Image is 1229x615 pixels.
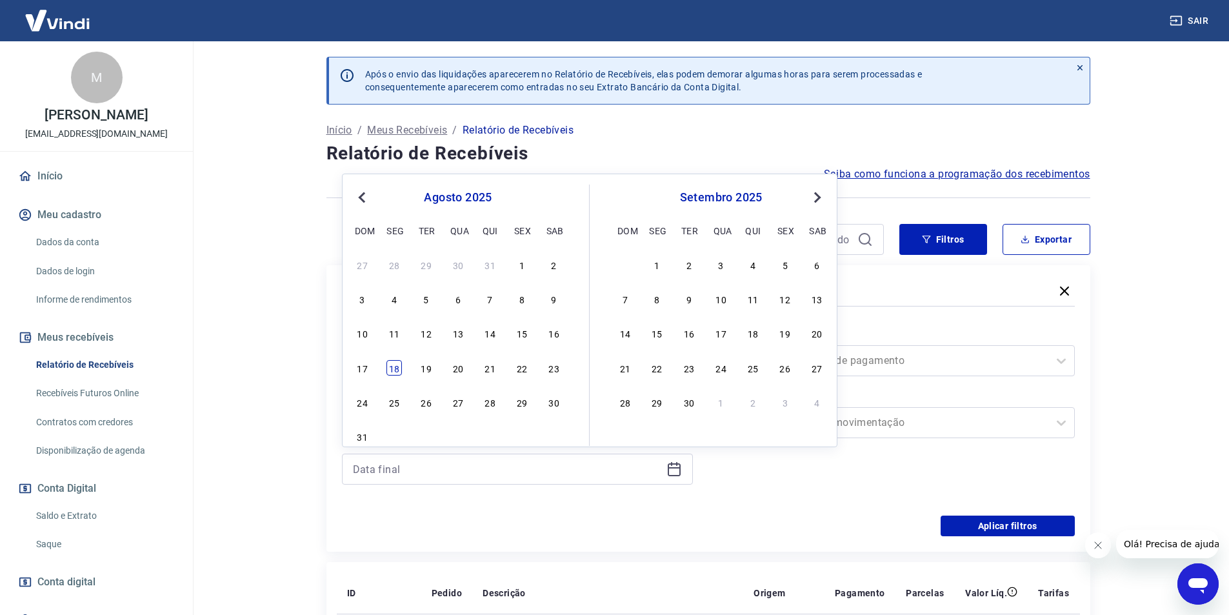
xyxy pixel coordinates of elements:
[31,409,177,436] a: Contratos com credores
[546,257,562,272] div: Choose sábado, 2 de agosto de 2025
[1038,587,1069,600] p: Tarifas
[450,394,466,410] div: Choose quarta-feira, 27 de agosto de 2025
[15,323,177,352] button: Meus recebíveis
[31,503,177,529] a: Saldo e Extrato
[649,257,664,272] div: Choose segunda-feira, 1 de setembro de 2025
[31,287,177,313] a: Informe de rendimentos
[1085,532,1111,558] iframe: Fechar mensagem
[906,587,944,600] p: Parcelas
[355,257,370,272] div: Choose domingo, 27 de julho de 2025
[326,123,352,138] a: Início
[617,360,633,376] div: Choose domingo, 21 de setembro de 2025
[714,325,729,341] div: Choose quarta-feira, 17 de setembro de 2025
[649,325,664,341] div: Choose segunda-feira, 15 de setembro de 2025
[419,325,434,341] div: Choose terça-feira, 12 de agosto de 2025
[615,190,826,205] div: setembro 2025
[355,394,370,410] div: Choose domingo, 24 de agosto de 2025
[353,255,563,446] div: month 2025-08
[45,108,148,122] p: [PERSON_NAME]
[745,394,761,410] div: Choose quinta-feira, 2 de outubro de 2025
[809,325,824,341] div: Choose sábado, 20 de setembro de 2025
[355,291,370,307] div: Choose domingo, 3 de agosto de 2025
[450,428,466,444] div: Choose quarta-feira, 3 de setembro de 2025
[450,360,466,376] div: Choose quarta-feira, 20 de agosto de 2025
[463,123,574,138] p: Relatório de Recebíveis
[419,223,434,238] div: ter
[31,258,177,285] a: Dados de login
[31,380,177,407] a: Recebíveis Futuros Online
[31,438,177,464] a: Disponibilização de agenda
[745,360,761,376] div: Choose quinta-feira, 25 de setembro de 2025
[754,587,785,600] p: Origem
[649,360,664,376] div: Choose segunda-feira, 22 de setembro de 2025
[450,325,466,341] div: Choose quarta-feira, 13 de agosto de 2025
[617,223,633,238] div: dom
[353,459,661,479] input: Data final
[15,162,177,190] a: Início
[37,573,95,591] span: Conta digital
[809,291,824,307] div: Choose sábado, 13 de setembro de 2025
[367,123,447,138] a: Meus Recebíveis
[31,229,177,256] a: Dados da conta
[514,257,530,272] div: Choose sexta-feira, 1 de agosto de 2025
[546,360,562,376] div: Choose sábado, 23 de agosto de 2025
[777,257,793,272] div: Choose sexta-feira, 5 de setembro de 2025
[546,394,562,410] div: Choose sábado, 30 de agosto de 2025
[514,360,530,376] div: Choose sexta-feira, 22 de agosto de 2025
[809,394,824,410] div: Choose sábado, 4 de outubro de 2025
[354,190,370,205] button: Previous Month
[483,257,498,272] div: Choose quinta-feira, 31 de julho de 2025
[386,325,402,341] div: Choose segunda-feira, 11 de agosto de 2025
[681,360,697,376] div: Choose terça-feira, 23 de setembro de 2025
[483,428,498,444] div: Choose quinta-feira, 4 de setembro de 2025
[777,325,793,341] div: Choose sexta-feira, 19 de setembro de 2025
[31,352,177,378] a: Relatório de Recebíveis
[714,291,729,307] div: Choose quarta-feira, 10 de setembro de 2025
[355,325,370,341] div: Choose domingo, 10 de agosto de 2025
[714,394,729,410] div: Choose quarta-feira, 1 de outubro de 2025
[514,223,530,238] div: sex
[941,516,1075,536] button: Aplicar filtros
[681,223,697,238] div: ter
[15,568,177,596] a: Conta digital
[347,587,356,600] p: ID
[649,291,664,307] div: Choose segunda-feira, 8 de setembro de 2025
[1116,530,1219,558] iframe: Mensagem da empresa
[745,223,761,238] div: qui
[649,394,664,410] div: Choose segunda-feira, 29 de setembro de 2025
[546,223,562,238] div: sab
[514,394,530,410] div: Choose sexta-feira, 29 de agosto de 2025
[546,428,562,444] div: Choose sábado, 6 de setembro de 2025
[419,360,434,376] div: Choose terça-feira, 19 de agosto de 2025
[835,587,885,600] p: Pagamento
[386,394,402,410] div: Choose segunda-feira, 25 de agosto de 2025
[450,223,466,238] div: qua
[326,141,1090,166] h4: Relatório de Recebíveis
[745,257,761,272] div: Choose quinta-feira, 4 de setembro de 2025
[546,291,562,307] div: Choose sábado, 9 de agosto de 2025
[777,360,793,376] div: Choose sexta-feira, 26 de setembro de 2025
[483,291,498,307] div: Choose quinta-feira, 7 de agosto de 2025
[824,166,1090,182] a: Saiba como funciona a programação dos recebimentos
[386,223,402,238] div: seg
[809,360,824,376] div: Choose sábado, 27 de setembro de 2025
[514,325,530,341] div: Choose sexta-feira, 15 de agosto de 2025
[714,223,729,238] div: qua
[714,360,729,376] div: Choose quarta-feira, 24 de setembro de 2025
[450,257,466,272] div: Choose quarta-feira, 30 de julho de 2025
[615,255,826,411] div: month 2025-09
[450,291,466,307] div: Choose quarta-feira, 6 de agosto de 2025
[714,257,729,272] div: Choose quarta-feira, 3 de setembro de 2025
[546,325,562,341] div: Choose sábado, 16 de agosto de 2025
[514,428,530,444] div: Choose sexta-feira, 5 de setembro de 2025
[617,291,633,307] div: Choose domingo, 7 de setembro de 2025
[777,394,793,410] div: Choose sexta-feira, 3 de outubro de 2025
[15,1,99,40] img: Vindi
[681,257,697,272] div: Choose terça-feira, 2 de setembro de 2025
[355,223,370,238] div: dom
[483,360,498,376] div: Choose quinta-feira, 21 de agosto de 2025
[514,291,530,307] div: Choose sexta-feira, 8 de agosto de 2025
[419,291,434,307] div: Choose terça-feira, 5 de agosto de 2025
[419,257,434,272] div: Choose terça-feira, 29 de julho de 2025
